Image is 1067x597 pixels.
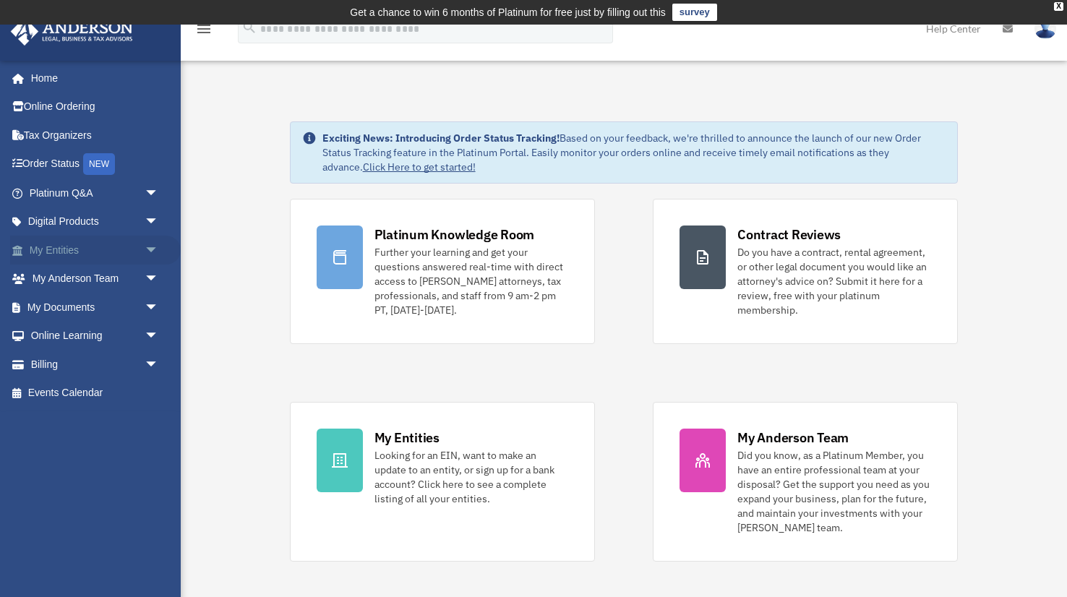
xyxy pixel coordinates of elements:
[145,293,173,322] span: arrow_drop_down
[363,160,476,173] a: Click Here to get started!
[241,20,257,35] i: search
[322,132,560,145] strong: Exciting News: Introducing Order Status Tracking!
[10,207,181,236] a: Digital Productsarrow_drop_down
[672,4,717,21] a: survey
[1034,18,1056,39] img: User Pic
[145,179,173,208] span: arrow_drop_down
[322,131,946,174] div: Based on your feedback, we're thrilled to announce the launch of our new Order Status Tracking fe...
[10,93,181,121] a: Online Ordering
[350,4,666,21] div: Get a chance to win 6 months of Platinum for free just by filling out this
[374,245,568,317] div: Further your learning and get your questions answered real-time with direct access to [PERSON_NAM...
[653,402,958,562] a: My Anderson Team Did you know, as a Platinum Member, you have an entire professional team at your...
[145,322,173,351] span: arrow_drop_down
[195,20,213,38] i: menu
[737,245,931,317] div: Do you have a contract, rental agreement, or other legal document you would like an attorney's ad...
[195,25,213,38] a: menu
[10,322,181,351] a: Online Learningarrow_drop_down
[737,448,931,535] div: Did you know, as a Platinum Member, you have an entire professional team at your disposal? Get th...
[374,226,535,244] div: Platinum Knowledge Room
[10,150,181,179] a: Order StatusNEW
[290,402,595,562] a: My Entities Looking for an EIN, want to make an update to an entity, or sign up for a bank accoun...
[10,179,181,207] a: Platinum Q&Aarrow_drop_down
[737,429,849,447] div: My Anderson Team
[10,379,181,408] a: Events Calendar
[10,64,173,93] a: Home
[83,153,115,175] div: NEW
[145,236,173,265] span: arrow_drop_down
[7,17,137,46] img: Anderson Advisors Platinum Portal
[374,448,568,506] div: Looking for an EIN, want to make an update to an entity, or sign up for a bank account? Click her...
[145,265,173,294] span: arrow_drop_down
[1054,2,1063,11] div: close
[10,293,181,322] a: My Documentsarrow_drop_down
[10,350,181,379] a: Billingarrow_drop_down
[10,236,181,265] a: My Entitiesarrow_drop_down
[653,199,958,344] a: Contract Reviews Do you have a contract, rental agreement, or other legal document you would like...
[737,226,841,244] div: Contract Reviews
[10,121,181,150] a: Tax Organizers
[145,350,173,379] span: arrow_drop_down
[145,207,173,237] span: arrow_drop_down
[290,199,595,344] a: Platinum Knowledge Room Further your learning and get your questions answered real-time with dire...
[10,265,181,293] a: My Anderson Teamarrow_drop_down
[374,429,440,447] div: My Entities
